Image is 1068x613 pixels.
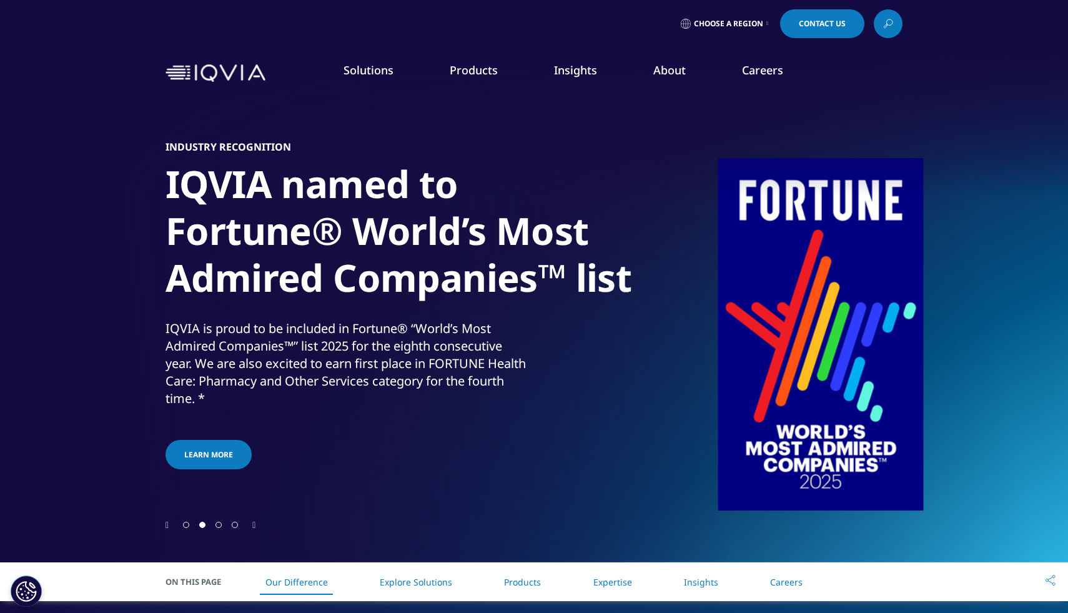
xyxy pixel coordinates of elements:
[344,62,393,77] a: Solutions
[270,44,902,102] nav: Primary
[252,519,255,531] div: Next slide
[199,522,205,528] span: Go to slide 2
[653,62,686,77] a: About
[166,440,252,469] a: Learn more
[166,576,234,588] span: On This Page
[380,576,452,588] a: Explore Solutions
[166,64,265,82] img: IQVIA Healthcare Information Technology and Pharma Clinical Research Company
[770,576,803,588] a: Careers
[166,141,291,153] h5: Industry Recognition
[684,576,718,588] a: Insights
[166,320,531,415] p: IQVIA is proud to be included in Fortune® “World’s Most Admired Companies™” list 2025 for the eig...
[215,522,222,528] span: Go to slide 3
[742,62,783,77] a: Careers
[450,62,498,77] a: Products
[554,62,597,77] a: Insights
[166,161,634,309] h1: IQVIA named to Fortune® World’s Most Admired Companies™ list
[265,576,328,588] a: Our Difference
[593,576,632,588] a: Expertise
[166,94,902,519] div: 2 / 4
[184,449,233,460] span: Learn more
[799,20,846,27] span: Contact Us
[232,522,238,528] span: Go to slide 4
[694,19,763,29] span: Choose a Region
[504,576,541,588] a: Products
[166,519,169,531] div: Previous slide
[183,522,189,528] span: Go to slide 1
[780,9,864,38] a: Contact Us
[11,576,42,607] button: Cookies Settings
